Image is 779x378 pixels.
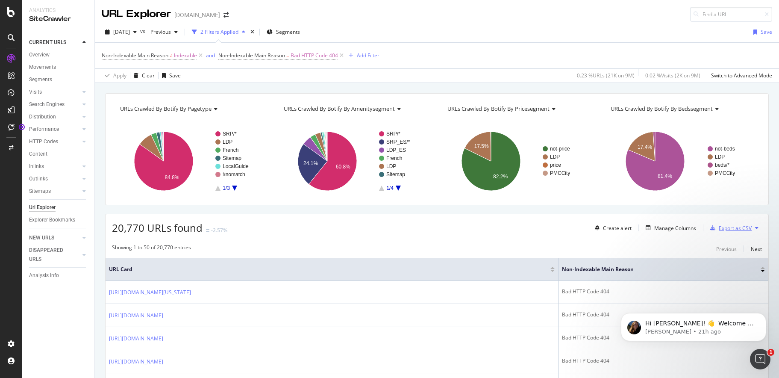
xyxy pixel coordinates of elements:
[140,27,147,35] span: vs
[715,170,735,176] text: PMCCity
[174,11,220,19] div: [DOMAIN_NAME]
[29,216,88,224] a: Explorer Bookmarks
[446,102,591,115] h4: URLs Crawled By Botify By pricesegment
[109,288,191,297] a: [URL][DOMAIN_NAME][US_STATE]
[102,25,140,39] button: [DATE]
[223,155,241,161] text: Sitemap
[147,25,181,39] button: Previous
[118,102,264,115] h4: URLs Crawled By Botify By pagetype
[109,266,548,273] span: URL Card
[29,75,52,84] div: Segments
[286,52,289,59] span: =
[29,88,42,97] div: Visits
[113,72,126,79] div: Apply
[767,349,774,356] span: 1
[550,146,570,152] text: not-price
[715,146,735,152] text: not-beds
[249,28,256,36] div: times
[716,244,737,254] button: Previous
[750,25,772,39] button: Save
[29,38,80,47] a: CURRENT URLS
[206,51,215,59] button: and
[550,154,560,160] text: LDP
[109,311,163,320] a: [URL][DOMAIN_NAME]
[335,164,350,170] text: 60.8%
[386,147,406,153] text: LDP_ES
[211,227,227,234] div: -2.57%
[715,162,729,168] text: beds/*
[29,271,88,280] a: Analysis Info
[29,75,88,84] a: Segments
[29,233,80,242] a: NEW URLS
[109,334,163,343] a: [URL][DOMAIN_NAME]
[386,155,402,161] text: French
[109,357,163,366] a: [URL][DOMAIN_NAME]
[439,124,597,198] svg: A chart.
[29,7,88,14] div: Analytics
[611,105,713,112] span: URLs Crawled By Botify By bedssegment
[112,221,203,235] span: 20,770 URLs found
[206,52,215,59] div: and
[751,245,762,253] div: Next
[276,124,433,198] svg: A chart.
[112,244,191,254] div: Showing 1 to 50 of 20,770 entries
[102,52,168,59] span: Non-Indexable Main Reason
[562,357,765,365] div: Bad HTTP Code 404
[386,139,410,145] text: SRP_ES/*
[386,185,394,191] text: 1/4
[751,244,762,254] button: Next
[29,203,56,212] div: Url Explorer
[29,203,88,212] a: Url Explorer
[170,52,173,59] span: ≠
[147,28,171,35] span: Previous
[493,174,508,180] text: 82.2%
[645,72,700,79] div: 0.02 % Visits ( 2K on 9M )
[29,187,80,196] a: Sitemaps
[276,28,300,35] span: Segments
[562,266,748,273] span: Non-Indexable Main Reason
[165,174,179,180] text: 84.8%
[218,52,285,59] span: Non-Indexable Main Reason
[550,162,561,168] text: price
[284,105,395,112] span: URLs Crawled By Botify By amenitysegment
[603,224,632,232] div: Create alert
[29,150,88,159] a: Content
[29,187,51,196] div: Sitemaps
[719,224,752,232] div: Export as CSV
[608,295,779,355] iframe: Intercom notifications message
[711,72,772,79] div: Switch to Advanced Mode
[761,28,772,35] div: Save
[29,137,80,146] a: HTTP Codes
[750,349,770,369] iframe: Intercom live chat
[29,125,59,134] div: Performance
[303,160,318,166] text: 24.1%
[474,143,488,149] text: 17.5%
[18,123,26,131] div: Tooltip anchor
[188,25,249,39] button: 2 Filters Applied
[29,216,75,224] div: Explorer Bookmarks
[223,185,230,191] text: 1/3
[29,14,88,24] div: SiteCrawler
[29,100,80,109] a: Search Engines
[29,100,65,109] div: Search Engines
[386,171,405,177] text: Sitemap
[159,69,181,83] button: Save
[386,163,396,169] text: LDP
[112,124,270,198] div: A chart.
[708,69,772,83] button: Switch to Advanced Mode
[282,102,427,115] h4: URLs Crawled By Botify By amenitysegment
[223,12,229,18] div: arrow-right-arrow-left
[102,7,171,21] div: URL Explorer
[223,163,249,169] text: LocalGuide
[638,144,652,150] text: 17.4%
[29,112,56,121] div: Distribution
[29,50,88,59] a: Overview
[447,105,550,112] span: URLs Crawled By Botify By pricesegment
[603,124,762,198] div: A chart.
[200,28,238,35] div: 2 Filters Applied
